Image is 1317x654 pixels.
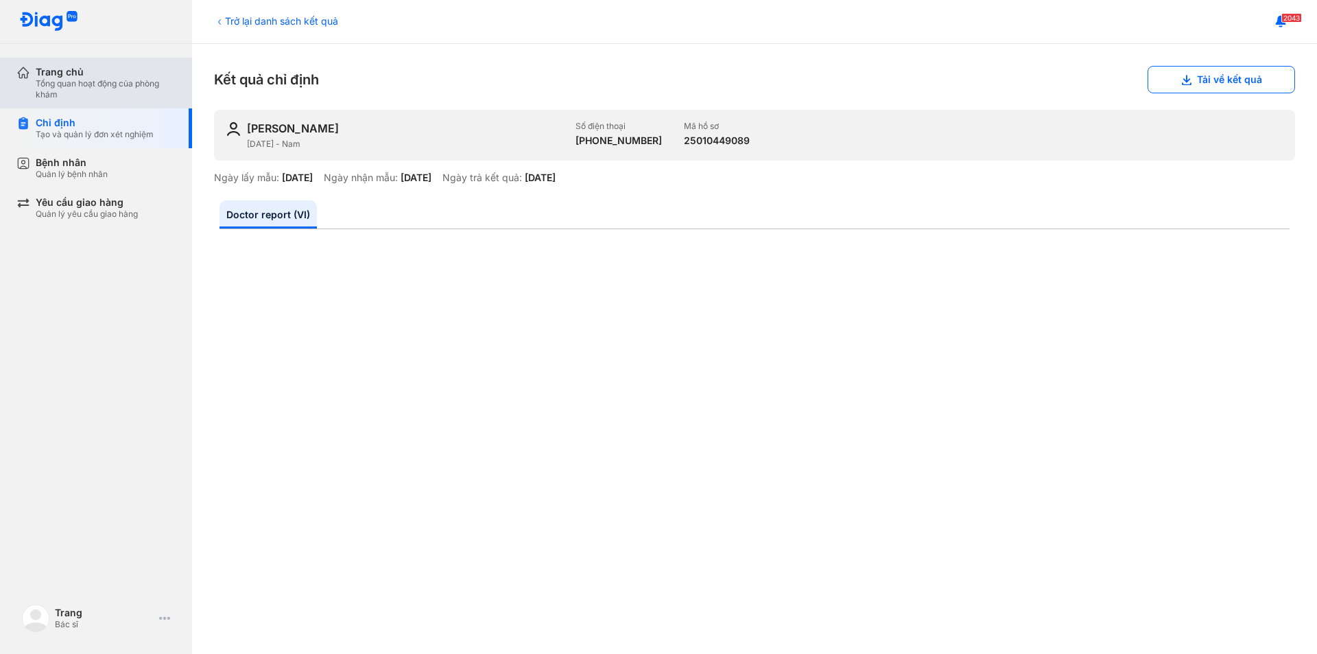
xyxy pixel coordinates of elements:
[214,172,279,184] div: Ngày lấy mẫu:
[36,209,138,220] div: Quản lý yêu cầu giao hàng
[214,66,1295,93] div: Kết quả chỉ định
[401,172,431,184] div: [DATE]
[22,605,49,632] img: logo
[36,117,154,129] div: Chỉ định
[36,169,108,180] div: Quản lý bệnh nhân
[36,66,176,78] div: Trang chủ
[576,121,662,132] div: Số điện thoại
[36,78,176,100] div: Tổng quan hoạt động của phòng khám
[525,172,556,184] div: [DATE]
[1148,66,1295,93] button: Tải về kết quả
[225,121,241,137] img: user-icon
[214,14,338,28] div: Trở lại danh sách kết quả
[19,11,78,32] img: logo
[684,135,750,147] div: 25010449089
[219,200,317,229] a: Doctor report (VI)
[442,172,522,184] div: Ngày trả kết quả:
[247,121,339,136] div: [PERSON_NAME]
[36,156,108,169] div: Bệnh nhân
[576,135,662,147] div: [PHONE_NUMBER]
[36,129,154,140] div: Tạo và quản lý đơn xét nghiệm
[55,619,154,630] div: Bác sĩ
[282,172,313,184] div: [DATE]
[55,607,154,619] div: Trang
[247,139,565,150] div: [DATE] - Nam
[1281,13,1302,23] span: 2043
[684,121,750,132] div: Mã hồ sơ
[324,172,398,184] div: Ngày nhận mẫu:
[36,196,138,209] div: Yêu cầu giao hàng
